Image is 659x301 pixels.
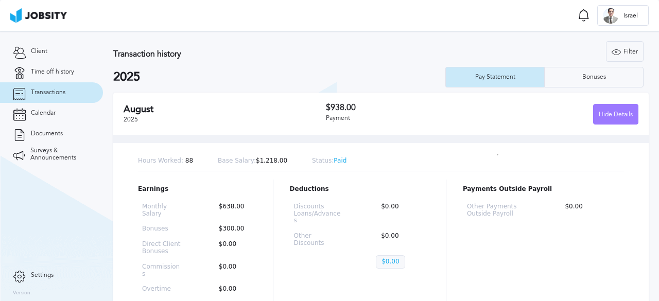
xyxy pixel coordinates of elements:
[30,147,90,162] span: Surveys & Announcements
[294,203,343,224] p: Discounts Loans/Advances
[31,130,63,137] span: Documents
[560,203,620,218] p: $0.00
[142,241,181,255] p: Direct Client Bonuses
[214,225,252,233] p: $300.00
[31,48,47,55] span: Client
[10,8,67,23] img: ab4bad089aa723f57921c736e9817d99.png
[31,68,74,76] span: Time off history
[142,203,181,218] p: Monthly Salary
[142,286,181,293] p: Overtime
[470,74,521,81] div: Pay Statement
[31,89,65,96] span: Transactions
[214,263,252,278] p: $0.00
[593,104,638,125] button: Hide Details
[467,203,527,218] p: Other Payments Outside Payroll
[463,186,624,193] p: Payments Outside Payroll
[544,67,644,87] button: Bonuses
[312,157,334,164] span: Status:
[214,286,252,293] p: $0.00
[597,5,649,26] button: IIsrael
[603,8,618,24] div: I
[214,203,252,218] p: $638.00
[290,186,429,193] p: Deductions
[31,272,54,279] span: Settings
[218,157,256,164] span: Base Salary:
[376,203,425,224] p: $0.00
[294,233,343,247] p: Other Discounts
[113,70,445,84] h2: 2025
[138,157,193,165] p: 88
[31,110,56,117] span: Calendar
[577,74,611,81] div: Bonuses
[606,42,643,62] div: Filter
[376,233,425,247] p: $0.00
[218,157,287,165] p: $1,218.00
[312,157,346,165] p: Paid
[326,115,482,122] div: Payment
[606,41,644,62] button: Filter
[214,241,252,255] p: $0.00
[124,104,326,115] h2: August
[13,290,32,296] label: Version:
[138,186,256,193] p: Earnings
[138,157,183,164] span: Hours Worked:
[142,225,181,233] p: Bonuses
[113,49,403,59] h3: Transaction history
[618,12,643,20] span: Israel
[445,67,544,87] button: Pay Statement
[142,263,181,278] p: Commissions
[326,103,482,112] h3: $938.00
[124,116,138,123] span: 2025
[376,255,405,269] p: $0.00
